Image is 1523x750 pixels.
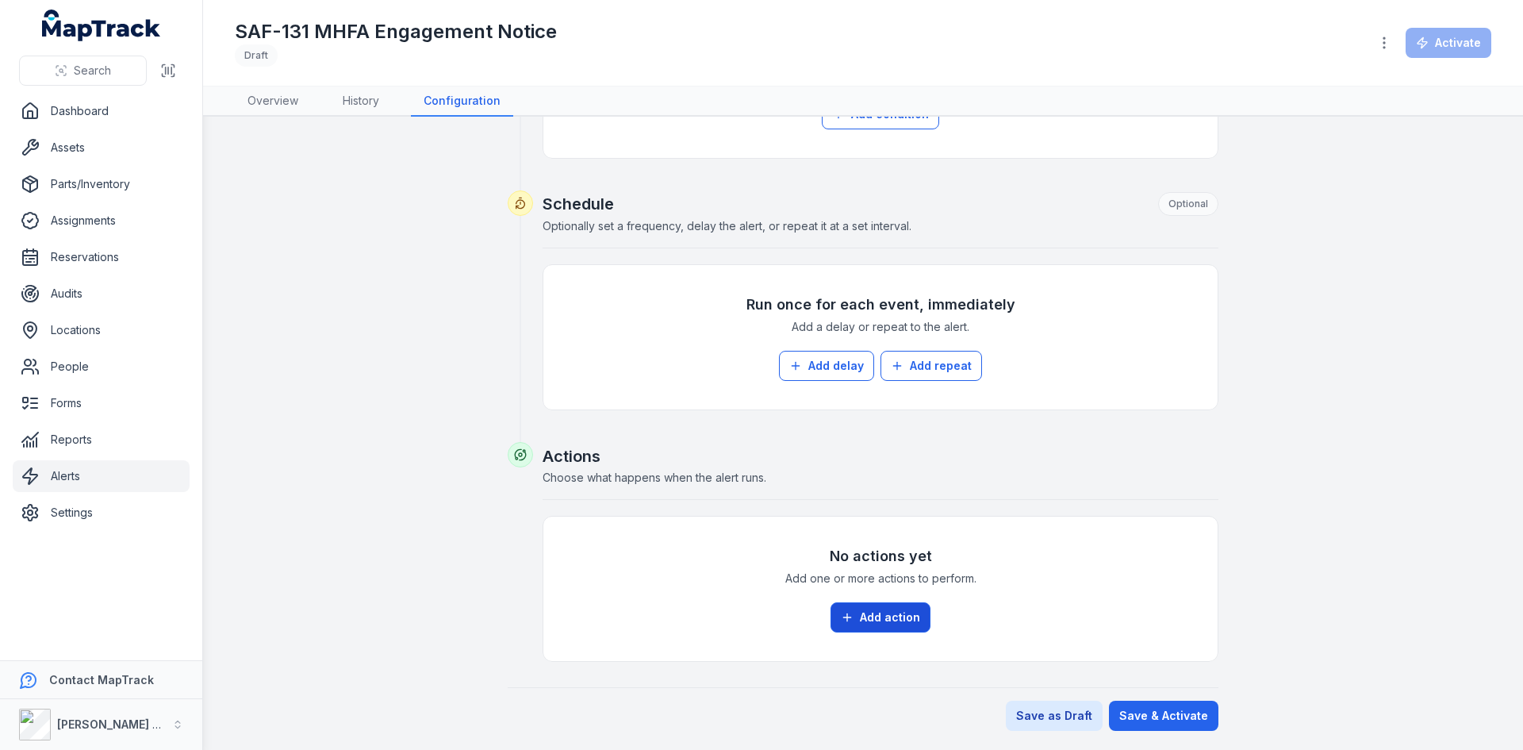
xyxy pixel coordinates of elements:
[13,497,190,529] a: Settings
[543,192,1218,216] h2: Schedule
[13,351,190,383] a: People
[330,87,392,117] a: History
[13,387,190,419] a: Forms
[779,351,874,381] button: Add delay
[13,95,190,127] a: Dashboard
[831,602,930,633] button: Add action
[1006,701,1103,731] button: Save as Draft
[746,294,1015,316] h3: Run once for each event, immediately
[543,445,1218,467] h2: Actions
[235,19,557,44] h1: SAF-131 MHFA Engagement Notice
[543,471,766,484] span: Choose what happens when the alert runs.
[543,219,911,233] span: Optionally set a frequency, delay the alert, or repeat it at a set interval.
[13,314,190,346] a: Locations
[235,44,278,67] div: Draft
[785,571,976,587] span: Add one or more actions to perform.
[57,717,187,731] strong: [PERSON_NAME] Group
[1109,701,1218,731] button: Save & Activate
[19,56,147,86] button: Search
[13,132,190,163] a: Assets
[74,63,111,79] span: Search
[13,460,190,492] a: Alerts
[49,673,154,687] strong: Contact MapTrack
[411,87,513,117] a: Configuration
[13,278,190,310] a: Audits
[1158,192,1218,216] div: Optional
[13,424,190,456] a: Reports
[792,319,969,335] span: Add a delay or repeat to the alert.
[880,351,982,381] button: Add repeat
[13,168,190,200] a: Parts/Inventory
[42,10,161,41] a: MapTrack
[13,205,190,237] a: Assignments
[13,241,190,273] a: Reservations
[235,87,311,117] a: Overview
[830,545,932,567] h3: No actions yet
